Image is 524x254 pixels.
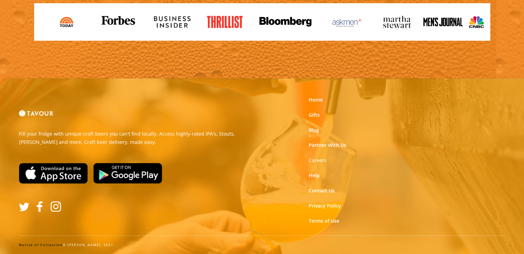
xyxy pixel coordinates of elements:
a: Terms of Use [309,218,339,224]
a: Help [309,172,320,179]
p: Fill your fridge with unique craft beers you can't find locally. Access highly-rated IPA's, Stout... [19,130,257,146]
a: Gifts [309,112,320,118]
a: Blog [309,127,319,134]
a: Partner With Us [309,142,346,149]
a: Careers [309,157,327,164]
a: Privacy Policy [309,202,341,209]
a: Home [309,96,323,103]
a: Notice of Collection [19,243,63,247]
div: © [PERSON_NAME], 2021. [19,243,505,247]
a: Contact Us [309,187,335,194]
